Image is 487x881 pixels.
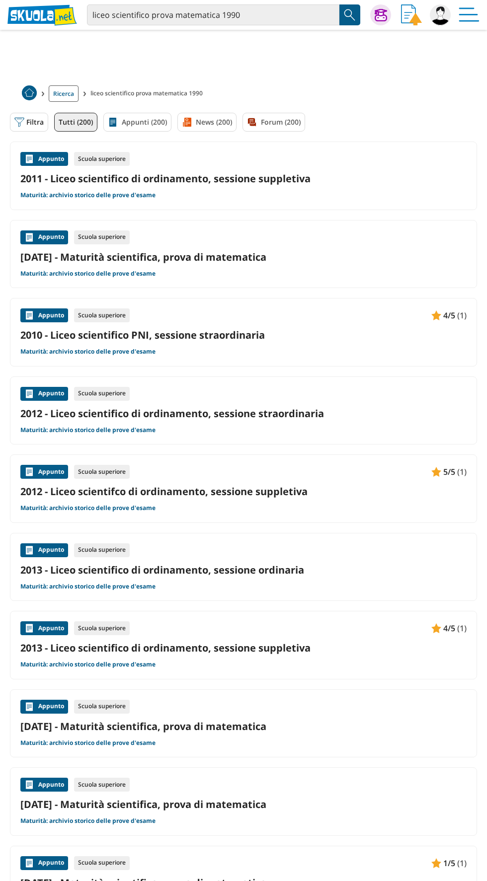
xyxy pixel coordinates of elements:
[20,641,467,655] a: 2013 - Liceo scientifico di ordinamento, sessione suppletiva
[243,113,305,132] a: Forum (200)
[20,172,467,185] a: 2011 - Liceo scientifico di ordinamento, sessione suppletiva
[20,387,68,401] div: Appunto
[20,152,68,166] div: Appunto
[24,780,34,790] img: Appunti contenuto
[10,113,48,132] button: Filtra
[457,465,467,478] span: (1)
[74,308,130,322] div: Scuola superiore
[431,467,441,477] img: Appunti contenuto
[20,191,156,199] a: Maturità: archivio storico delle prove d'esame
[22,85,37,100] img: Home
[20,563,467,577] a: 2013 - Liceo scientifico di ordinamento, sessione ordinaria
[20,465,68,479] div: Appunto
[20,739,156,747] a: Maturità: archivio storico delle prove d'esame
[24,389,34,399] img: Appunti contenuto
[20,270,156,278] a: Maturità: archivio storico delle prove d'esame
[443,309,455,322] span: 4/5
[54,113,97,132] a: Tutti (200)
[177,113,237,132] a: News (200)
[20,661,156,668] a: Maturità: archivio storico delle prove d'esame
[74,543,130,557] div: Scuola superiore
[103,113,171,132] a: Appunti (200)
[182,117,192,127] img: News filtro contenuto
[20,798,467,811] a: [DATE] - Maturità scientifica, prova di matematica
[247,117,257,127] img: Forum filtro contenuto
[20,817,156,825] a: Maturità: archivio storico delle prove d'esame
[74,778,130,792] div: Scuola superiore
[20,856,68,870] div: Appunto
[74,230,130,244] div: Scuola superiore
[87,4,339,25] input: Cerca appunti, riassunti o versioni
[457,622,467,635] span: (1)
[375,9,387,21] img: Chiedi Tutor AI
[401,4,422,25] img: Invia appunto
[459,4,480,25] img: Menù
[90,85,207,102] span: liceo scientifico prova matematica 1990
[20,700,68,714] div: Appunto
[20,308,68,322] div: Appunto
[49,85,79,102] a: Ricerca
[443,857,455,870] span: 1/5
[20,543,68,557] div: Appunto
[24,467,34,477] img: Appunti contenuto
[22,85,37,102] a: Home
[74,856,130,870] div: Scuola superiore
[24,310,34,320] img: Appunti contenuto
[24,858,34,868] img: Appunti contenuto
[20,230,68,244] div: Appunto
[20,348,156,356] a: Maturità: archivio storico delle prove d'esame
[20,621,68,635] div: Appunto
[74,387,130,401] div: Scuola superiore
[20,778,68,792] div: Appunto
[457,857,467,870] span: (1)
[24,154,34,164] img: Appunti contenuto
[24,232,34,242] img: Appunti contenuto
[24,545,34,555] img: Appunti contenuto
[20,250,467,264] a: [DATE] - Maturità scientifica, prova di matematica
[74,621,130,635] div: Scuola superiore
[20,407,467,420] a: 2012 - Liceo scientifico di ordinamento, sessione straordinaria
[24,702,34,712] img: Appunti contenuto
[430,4,451,25] img: Lore9119
[20,720,467,733] a: [DATE] - Maturità scientifica, prova di matematica
[431,310,441,320] img: Appunti contenuto
[24,623,34,633] img: Appunti contenuto
[108,117,118,127] img: Appunti filtro contenuto
[74,700,130,714] div: Scuola superiore
[20,426,156,434] a: Maturità: archivio storico delle prove d'esame
[20,504,156,512] a: Maturità: archivio storico delle prove d'esame
[339,4,360,25] button: Search Button
[443,465,455,478] span: 5/5
[14,117,24,127] img: Filtra filtri mobile
[20,485,467,498] a: 2012 - Liceo scientifco di ordinamento, sessione suppletiva
[443,622,455,635] span: 4/5
[74,152,130,166] div: Scuola superiore
[457,309,467,322] span: (1)
[74,465,130,479] div: Scuola superiore
[20,328,467,342] a: 2010 - Liceo scientifico PNI, sessione straordinaria
[431,623,441,633] img: Appunti contenuto
[431,858,441,868] img: Appunti contenuto
[342,7,357,22] img: Cerca appunti, riassunti o versioni
[20,583,156,590] a: Maturità: archivio storico delle prove d'esame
